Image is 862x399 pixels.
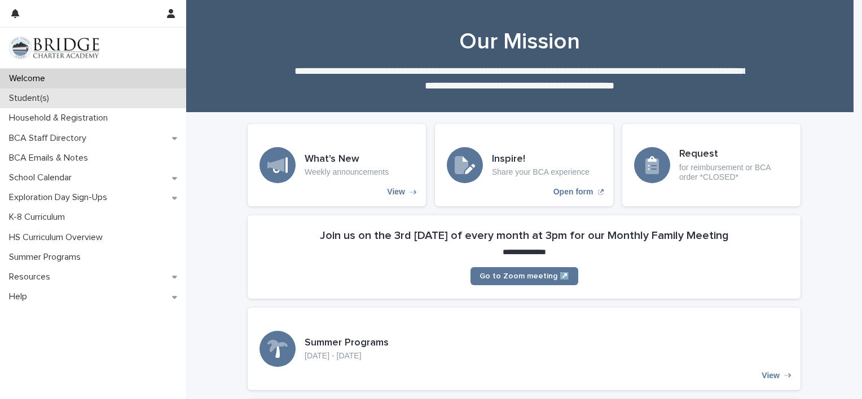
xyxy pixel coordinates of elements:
h3: What's New [305,153,389,166]
p: View [762,371,780,380]
p: Open form [553,187,593,197]
img: V1C1m3IdTEidaUdm9Hs0 [9,37,99,59]
a: Open form [435,124,613,206]
p: View [387,187,405,197]
p: K-8 Curriculum [5,212,74,223]
h3: Inspire! [492,153,590,166]
span: Go to Zoom meeting ↗️ [480,272,569,280]
h1: Our Mission [243,28,796,55]
p: Summer Programs [5,252,90,263]
h2: Join us on the 3rd [DATE] of every month at 3pm for our Monthly Family Meeting [320,229,729,242]
p: Exploration Day Sign-Ups [5,192,116,203]
a: Go to Zoom meeting ↗️ [470,267,578,285]
h3: Summer Programs [305,337,389,349]
p: Help [5,291,36,302]
p: Share your BCA experience [492,167,590,177]
p: Weekly announcements [305,167,389,177]
p: Resources [5,272,59,282]
p: School Calendar [5,172,81,183]
p: [DATE] - [DATE] [305,351,389,361]
a: View [248,124,426,206]
p: BCA Staff Directory [5,133,95,144]
a: View [248,308,801,390]
p: Student(s) [5,93,58,104]
p: Welcome [5,73,54,84]
p: Household & Registration [5,113,117,123]
p: for reimbursement or BCA order *CLOSED* [679,163,789,182]
h3: Request [679,148,789,161]
p: HS Curriculum Overview [5,232,112,243]
p: BCA Emails & Notes [5,153,97,163]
